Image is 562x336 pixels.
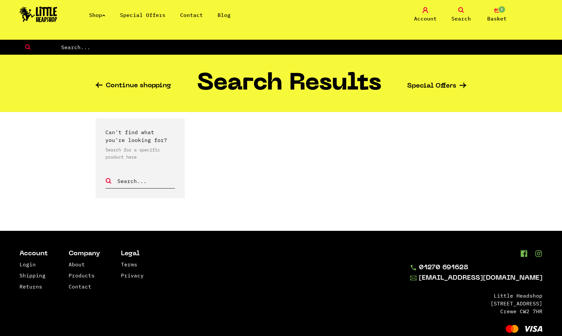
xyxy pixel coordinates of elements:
[451,15,471,22] span: Search
[105,128,175,144] p: Can't find what you're looking for?
[20,272,46,279] a: Shipping
[481,7,513,22] a: 2 Basket
[414,15,437,22] span: Account
[180,12,203,18] a: Contact
[20,7,57,22] img: Little Head Shop Logo
[69,272,95,279] a: Products
[197,73,381,100] h1: Search Results
[407,83,466,90] a: Special Offers
[69,250,100,257] li: Company
[498,6,506,13] span: 2
[121,261,137,268] a: Terms
[410,300,542,307] li: [STREET_ADDRESS]
[69,283,91,290] a: Contact
[218,12,231,18] a: Blog
[487,15,507,22] span: Basket
[121,250,144,257] li: Legal
[60,43,562,51] input: Search...
[121,272,144,279] a: Privacy
[410,292,542,300] li: Little Headshop
[96,82,171,90] a: Continue shopping
[69,261,85,268] a: About
[410,264,542,271] a: 01270 691628
[20,250,48,257] li: Account
[506,325,542,333] img: Visa and Mastercard Accepted
[89,12,105,18] a: Shop
[120,12,166,18] a: Special Offers
[410,307,542,315] li: Crewe CW2 7HR
[117,177,175,185] input: Search...
[410,274,542,282] a: [EMAIL_ADDRESS][DOMAIN_NAME]
[20,283,42,290] a: Returns
[445,7,477,22] a: Search
[20,261,36,268] a: Login
[105,146,175,161] p: Search for a specific product here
